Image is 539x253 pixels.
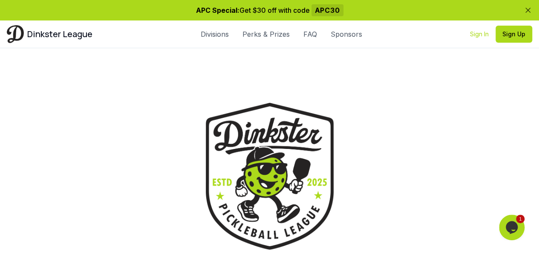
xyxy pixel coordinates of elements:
span: APC30 [311,4,343,16]
a: Dinkster League [7,25,92,43]
span: APC Special: [196,6,239,15]
img: Dinkster [7,25,24,43]
iframe: chat widget [499,215,526,240]
a: FAQ [303,29,317,39]
p: Get $30 off with code [7,5,532,15]
button: Dismiss banner [524,6,532,15]
img: Dinkster League [206,103,334,250]
a: Divisions [201,29,229,39]
a: Sign In [470,30,489,38]
a: Sponsors [331,29,362,39]
a: Perks & Prizes [242,29,290,39]
span: Dinkster League [27,28,92,40]
button: Sign Up [496,26,532,43]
